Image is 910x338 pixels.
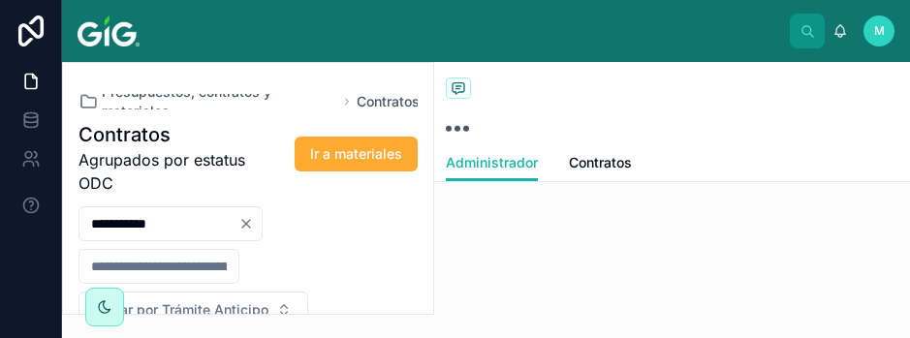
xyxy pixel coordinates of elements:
[78,82,337,121] a: Presupuestos, contratos y materiales
[238,216,262,231] button: Clear
[295,137,418,171] button: Ir a materiales
[78,148,272,195] span: Agrupados por estatus ODC
[78,15,140,46] img: App logo
[446,153,538,172] span: Administrador
[569,153,632,172] span: Contratos
[155,10,790,17] div: scrollable content
[357,92,420,111] a: Contratos
[310,144,402,164] span: Ir a materiales
[446,145,538,182] a: Administrador
[874,23,885,39] span: M
[95,300,268,320] span: Filtrar por Trámite Anticipo
[102,82,337,121] span: Presupuestos, contratos y materiales
[569,145,632,184] a: Contratos
[78,292,308,328] button: Select Button
[78,121,272,148] h1: Contratos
